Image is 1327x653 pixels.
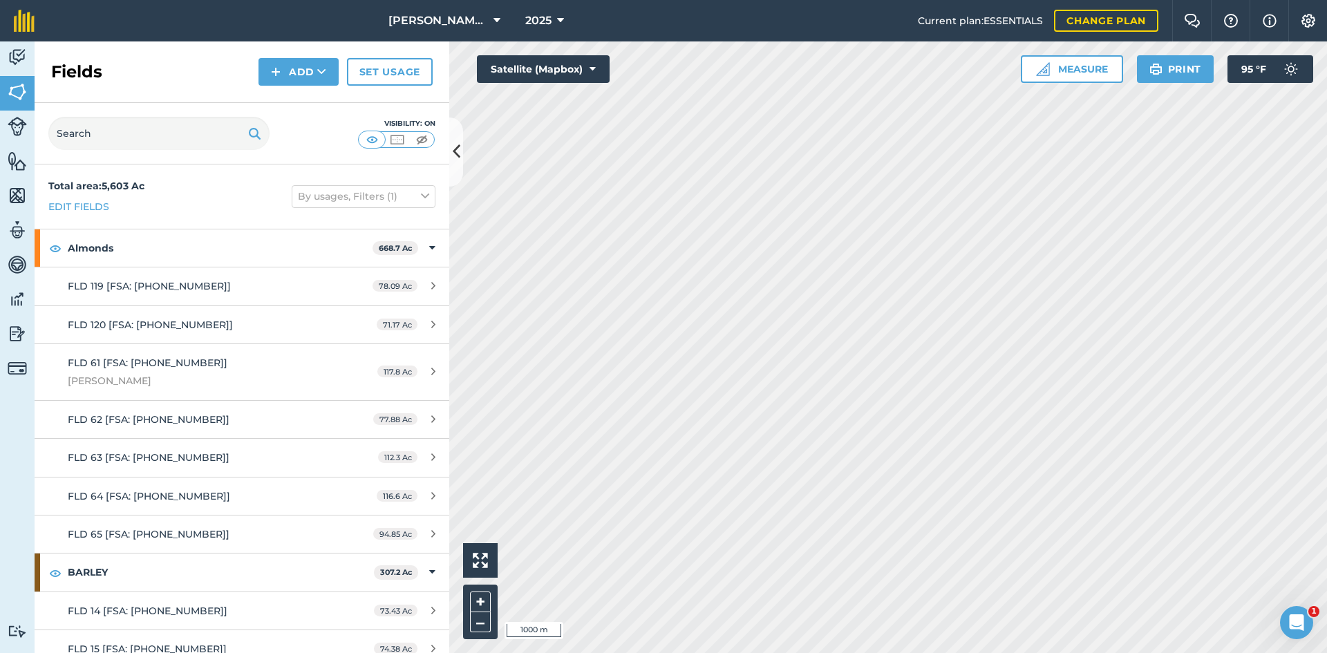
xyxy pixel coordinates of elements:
[35,229,449,267] div: Almonds668.7 Ac
[364,133,381,146] img: svg+xml;base64,PHN2ZyB4bWxucz0iaHR0cDovL3d3dy53My5vcmcvMjAwMC9zdmciIHdpZHRoPSI1MCIgaGVpZ2h0PSI0MC...
[358,118,435,129] div: Visibility: On
[49,565,62,581] img: svg+xml;base64,PHN2ZyB4bWxucz0iaHR0cDovL3d3dy53My5vcmcvMjAwMC9zdmciIHdpZHRoPSIxOCIgaGVpZ2h0PSIyNC...
[380,567,413,577] strong: 307.2 Ac
[68,280,231,292] span: FLD 119 [FSA: [PHONE_NUMBER]]
[1241,55,1266,83] span: 95 ° F
[68,373,328,388] span: [PERSON_NAME]
[525,12,552,29] span: 2025
[8,82,27,102] img: svg+xml;base64,PHN2ZyB4bWxucz0iaHR0cDovL3d3dy53My5vcmcvMjAwMC9zdmciIHdpZHRoPSI1NiIgaGVpZ2h0PSI2MC...
[35,401,449,438] a: FLD 62 [FSA: [PHONE_NUMBER]]77.88 Ac
[379,243,413,253] strong: 668.7 Ac
[1036,62,1050,76] img: Ruler icon
[388,12,488,29] span: [PERSON_NAME] Bros. Ranches
[1280,606,1313,639] iframe: Intercom live chat
[8,151,27,171] img: svg+xml;base64,PHN2ZyB4bWxucz0iaHR0cDovL3d3dy53My5vcmcvMjAwMC9zdmciIHdpZHRoPSI1NiIgaGVpZ2h0PSI2MC...
[1223,14,1239,28] img: A question mark icon
[68,528,229,540] span: FLD 65 [FSA: [PHONE_NUMBER]]
[35,477,449,515] a: FLD 64 [FSA: [PHONE_NUMBER]]116.6 Ac
[8,359,27,378] img: svg+xml;base64,PD94bWwgdmVyc2lvbj0iMS4wIiBlbmNvZGluZz0idXRmLTgiPz4KPCEtLSBHZW5lcmF0b3I6IEFkb2JlIE...
[35,515,449,553] a: FLD 65 [FSA: [PHONE_NUMBER]]94.85 Ac
[8,289,27,310] img: svg+xml;base64,PD94bWwgdmVyc2lvbj0iMS4wIiBlbmNvZGluZz0idXRmLTgiPz4KPCEtLSBHZW5lcmF0b3I6IEFkb2JlIE...
[68,553,374,591] strong: BARLEY
[68,413,229,426] span: FLD 62 [FSA: [PHONE_NUMBER]]
[35,592,449,630] a: FLD 14 [FSA: [PHONE_NUMBER]]73.43 Ac
[8,185,27,206] img: svg+xml;base64,PHN2ZyB4bWxucz0iaHR0cDovL3d3dy53My5vcmcvMjAwMC9zdmciIHdpZHRoPSI1NiIgaGVpZ2h0PSI2MC...
[68,490,230,502] span: FLD 64 [FSA: [PHONE_NUMBER]]
[8,220,27,240] img: svg+xml;base64,PD94bWwgdmVyc2lvbj0iMS4wIiBlbmNvZGluZz0idXRmLTgiPz4KPCEtLSBHZW5lcmF0b3I6IEFkb2JlIE...
[374,605,417,616] span: 73.43 Ac
[68,451,229,464] span: FLD 63 [FSA: [PHONE_NUMBER]]
[248,125,261,142] img: svg+xml;base64,PHN2ZyB4bWxucz0iaHR0cDovL3d3dy53My5vcmcvMjAwMC9zdmciIHdpZHRoPSIxOSIgaGVpZ2h0PSIyNC...
[347,58,433,86] a: Set usage
[8,625,27,638] img: svg+xml;base64,PD94bWwgdmVyc2lvbj0iMS4wIiBlbmNvZGluZz0idXRmLTgiPz4KPCEtLSBHZW5lcmF0b3I6IEFkb2JlIE...
[470,612,491,632] button: –
[8,323,27,344] img: svg+xml;base64,PD94bWwgdmVyc2lvbj0iMS4wIiBlbmNvZGluZz0idXRmLTgiPz4KPCEtLSBHZW5lcmF0b3I6IEFkb2JlIE...
[373,528,417,540] span: 94.85 Ac
[373,413,417,425] span: 77.88 Ac
[292,185,435,207] button: By usages, Filters (1)
[48,180,144,192] strong: Total area : 5,603 Ac
[49,240,62,256] img: svg+xml;base64,PHN2ZyB4bWxucz0iaHR0cDovL3d3dy53My5vcmcvMjAwMC9zdmciIHdpZHRoPSIxOCIgaGVpZ2h0PSIyNC...
[377,490,417,502] span: 116.6 Ac
[413,133,431,146] img: svg+xml;base64,PHN2ZyB4bWxucz0iaHR0cDovL3d3dy53My5vcmcvMjAwMC9zdmciIHdpZHRoPSI1MCIgaGVpZ2h0PSI0MC...
[1054,10,1158,32] a: Change plan
[35,344,449,400] a: FLD 61 [FSA: [PHONE_NUMBER]][PERSON_NAME]117.8 Ac
[378,451,417,463] span: 112.3 Ac
[14,10,35,32] img: fieldmargin Logo
[477,55,610,83] button: Satellite (Mapbox)
[271,64,281,80] img: svg+xml;base64,PHN2ZyB4bWxucz0iaHR0cDovL3d3dy53My5vcmcvMjAwMC9zdmciIHdpZHRoPSIxNCIgaGVpZ2h0PSIyNC...
[1149,61,1163,77] img: svg+xml;base64,PHN2ZyB4bWxucz0iaHR0cDovL3d3dy53My5vcmcvMjAwMC9zdmciIHdpZHRoPSIxOSIgaGVpZ2h0PSIyNC...
[68,229,373,267] strong: Almonds
[35,553,449,591] div: BARLEY307.2 Ac
[51,61,102,83] h2: Fields
[8,254,27,275] img: svg+xml;base64,PD94bWwgdmVyc2lvbj0iMS4wIiBlbmNvZGluZz0idXRmLTgiPz4KPCEtLSBHZW5lcmF0b3I6IEFkb2JlIE...
[918,13,1043,28] span: Current plan : ESSENTIALS
[68,357,227,369] span: FLD 61 [FSA: [PHONE_NUMBER]]
[470,592,491,612] button: +
[377,319,417,330] span: 71.17 Ac
[388,133,406,146] img: svg+xml;base64,PHN2ZyB4bWxucz0iaHR0cDovL3d3dy53My5vcmcvMjAwMC9zdmciIHdpZHRoPSI1MCIgaGVpZ2h0PSI0MC...
[1277,55,1305,83] img: svg+xml;base64,PD94bWwgdmVyc2lvbj0iMS4wIiBlbmNvZGluZz0idXRmLTgiPz4KPCEtLSBHZW5lcmF0b3I6IEFkb2JlIE...
[1263,12,1277,29] img: svg+xml;base64,PHN2ZyB4bWxucz0iaHR0cDovL3d3dy53My5vcmcvMjAwMC9zdmciIHdpZHRoPSIxNyIgaGVpZ2h0PSIxNy...
[48,199,109,214] a: Edit fields
[473,553,488,568] img: Four arrows, one pointing top left, one top right, one bottom right and the last bottom left
[8,117,27,136] img: svg+xml;base64,PD94bWwgdmVyc2lvbj0iMS4wIiBlbmNvZGluZz0idXRmLTgiPz4KPCEtLSBHZW5lcmF0b3I6IEFkb2JlIE...
[258,58,339,86] button: Add
[1021,55,1123,83] button: Measure
[377,366,417,377] span: 117.8 Ac
[373,280,417,292] span: 78.09 Ac
[8,47,27,68] img: svg+xml;base64,PD94bWwgdmVyc2lvbj0iMS4wIiBlbmNvZGluZz0idXRmLTgiPz4KPCEtLSBHZW5lcmF0b3I6IEFkb2JlIE...
[1227,55,1313,83] button: 95 °F
[1184,14,1201,28] img: Two speech bubbles overlapping with the left bubble in the forefront
[68,605,227,617] span: FLD 14 [FSA: [PHONE_NUMBER]]
[68,319,233,331] span: FLD 120 [FSA: [PHONE_NUMBER]]
[35,306,449,343] a: FLD 120 [FSA: [PHONE_NUMBER]]71.17 Ac
[1308,606,1319,617] span: 1
[48,117,270,150] input: Search
[35,439,449,476] a: FLD 63 [FSA: [PHONE_NUMBER]]112.3 Ac
[35,267,449,305] a: FLD 119 [FSA: [PHONE_NUMBER]]78.09 Ac
[1300,14,1317,28] img: A cog icon
[1137,55,1214,83] button: Print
